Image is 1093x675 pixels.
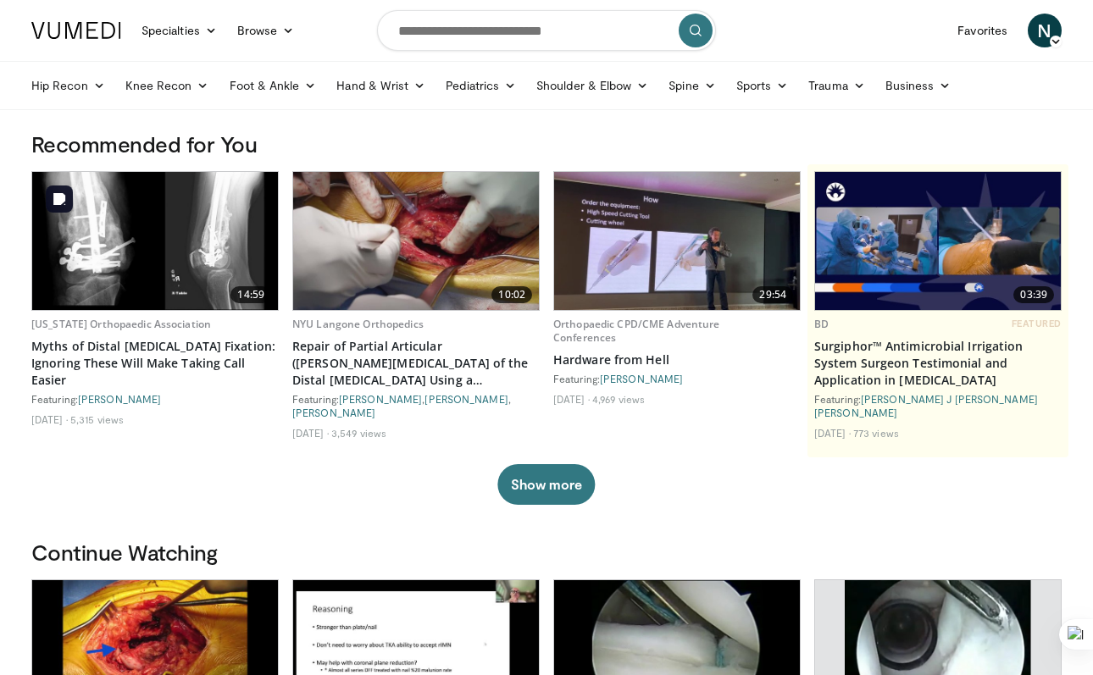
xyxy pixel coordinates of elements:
span: 29:54 [752,286,793,303]
a: Surgiphor™ Antimicrobial Irrigation System Surgeon Testimonial and Application in [MEDICAL_DATA] [814,338,1062,389]
a: Myths of Distal [MEDICAL_DATA] Fixation: Ignoring These Will Make Taking Call Easier [31,338,279,389]
a: [PERSON_NAME] [600,373,683,385]
h3: Continue Watching [31,539,1062,566]
img: 3d4133fe-2cbe-4a44-a72d-bba45744c8c4.620x360_q85_upscale.jpg [293,172,539,310]
a: [PERSON_NAME] [424,393,508,405]
img: 60775afc-ffda-4ab0-8851-c93795a251ec.620x360_q85_upscale.jpg [554,172,800,310]
div: Featuring: [553,372,801,385]
span: 03:39 [1013,286,1054,303]
li: [DATE] [553,392,590,406]
a: N [1028,14,1062,47]
input: Search topics, interventions [377,10,716,51]
button: Show more [497,464,595,505]
a: Pediatrics [436,69,526,102]
div: Featuring: [31,392,279,406]
a: Knee Recon [115,69,219,102]
img: 39bdb1d6-6af8-4efc-b2ca-86c135371457.620x360_q85_upscale.jpg [32,172,278,310]
a: 29:54 [554,172,800,310]
a: Hardware from Hell [553,351,801,368]
a: [PERSON_NAME] [339,393,422,405]
div: Featuring: [814,392,1062,419]
a: NYU Langone Orthopedics [292,317,424,331]
a: 14:59 [32,172,278,310]
h3: Recommended for You [31,130,1062,158]
div: Featuring: , , [292,392,540,419]
a: 10:02 [293,172,539,310]
a: Hip Recon [21,69,115,102]
a: [PERSON_NAME] [78,393,161,405]
a: Spine [658,69,725,102]
a: Foot & Ankle [219,69,327,102]
a: Sports [726,69,799,102]
li: [DATE] [292,426,329,440]
a: Favorites [947,14,1018,47]
a: [US_STATE] Orthopaedic Association [31,317,211,331]
a: Shoulder & Elbow [526,69,658,102]
img: 70422da6-974a-44ac-bf9d-78c82a89d891.620x360_q85_upscale.jpg [815,172,1061,310]
li: 3,549 views [331,426,386,440]
a: Specialties [131,14,227,47]
a: Trauma [798,69,875,102]
a: [PERSON_NAME] J [PERSON_NAME] [PERSON_NAME] [814,393,1038,418]
a: Orthopaedic CPD/CME Adventure Conferences [553,317,719,345]
span: FEATURED [1012,318,1062,329]
img: VuMedi Logo [31,22,121,39]
li: 4,969 views [592,392,645,406]
li: [DATE] [31,412,68,426]
a: Business [875,69,962,102]
span: 10:02 [491,286,532,303]
a: Browse [227,14,305,47]
li: 5,315 views [70,412,124,426]
a: Hand & Wrist [326,69,436,102]
li: [DATE] [814,426,851,440]
li: 773 views [853,426,899,440]
a: Repair of Partial Articular ([PERSON_NAME][MEDICAL_DATA] of the Distal [MEDICAL_DATA] Using a Pos... [292,338,540,389]
a: [PERSON_NAME] [292,407,375,418]
a: BD [814,317,829,331]
a: 03:39 [815,172,1061,310]
span: 14:59 [230,286,271,303]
